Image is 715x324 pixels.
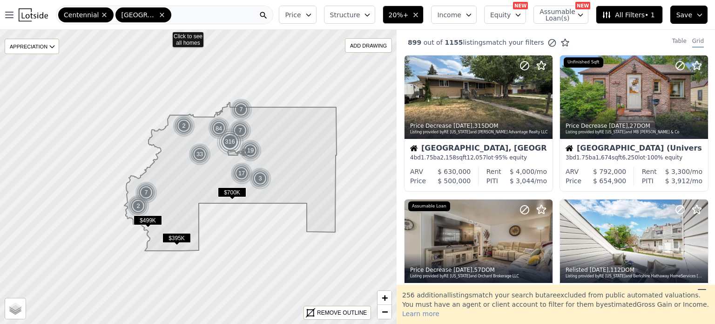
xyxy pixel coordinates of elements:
[410,274,548,279] div: Listing provided by RE [US_STATE] and Orchard Brokerage LLC
[127,195,150,217] img: g1.png
[134,215,162,225] span: $499K
[397,38,570,48] div: out of listings
[378,291,391,305] a: Zoom in
[345,39,391,52] div: ADD DRAWING
[285,10,301,20] span: Price
[410,122,548,130] div: Price Decrease , 315 DOM
[382,306,388,317] span: −
[216,128,244,156] div: 316
[510,168,534,175] span: $ 4,000
[590,267,609,273] time: 2025-09-17 01:44
[510,177,534,185] span: $ 3,044
[467,154,486,161] span: 12,057
[622,154,638,161] span: 6,250
[330,10,360,20] span: Structure
[665,177,690,185] span: $ 3,912
[410,167,423,176] div: ARV
[566,130,703,135] div: Listing provided by RE [US_STATE] and MB [PERSON_NAME] & Co
[609,123,628,129] time: 2025-09-17 14:27
[657,167,702,176] div: /mo
[596,6,662,24] button: All Filters• 1
[230,162,253,185] div: 17
[324,6,375,24] button: Structure
[135,181,157,204] div: 7
[229,119,252,142] img: g1.png
[501,167,547,176] div: /mo
[564,57,603,68] div: Unfinished Sqft
[410,145,547,154] div: [GEOGRAPHIC_DATA], [GEOGRAPHIC_DATA]
[540,8,569,21] span: Assumable Loan(s)
[431,6,477,24] button: Income
[279,6,316,24] button: Price
[566,154,702,161] div: 3 bd 1.75 ba sqft lot · 100% equity
[410,266,548,274] div: Price Decrease , 57 DOM
[410,130,548,135] div: Listing provided by RE [US_STATE] and [PERSON_NAME] Advantage Realty LLC
[218,187,246,201] div: $700K
[408,39,421,46] span: 899
[566,266,703,274] div: Relisted , 112 DOM
[216,128,244,156] img: g5.png
[440,154,456,161] span: 2,158
[230,98,253,121] img: g1.png
[490,10,511,20] span: Equity
[5,298,26,319] a: Layers
[437,10,461,20] span: Income
[207,117,231,140] img: g2.png
[672,37,687,48] div: Table
[397,285,715,324] div: 256 additional listing s match your search but are excluded from public automated valuations. You...
[676,10,692,20] span: Save
[560,55,708,192] a: Price Decrease [DATE],27DOMListing provided byRE [US_STATE]and MB [PERSON_NAME] & CoUnfinished Sq...
[692,37,704,48] div: Grid
[410,154,547,161] div: 4 bd 1.75 ba sqft lot · 95% equity
[566,167,579,176] div: ARV
[249,167,271,190] div: 3
[602,10,654,20] span: All Filters • 1
[438,177,471,185] span: $ 500,000
[642,167,657,176] div: Rent
[566,122,703,130] div: Price Decrease , 27 DOM
[453,123,472,129] time: 2025-09-17 14:39
[404,55,552,192] a: Price Decrease [DATE],315DOMListing provided byRE [US_STATE]and [PERSON_NAME] Advantage Realty LL...
[642,176,654,186] div: PITI
[593,177,626,185] span: $ 654,900
[486,176,498,186] div: PITI
[382,292,388,303] span: +
[239,139,262,162] img: g1.png
[575,2,590,9] div: NEW
[189,143,211,165] img: g1.png
[410,176,426,186] div: Price
[533,6,588,24] button: Assumable Loan(s)
[665,168,690,175] span: $ 3,300
[402,310,439,317] span: Learn more
[173,115,196,137] img: g1.png
[127,195,149,217] div: 2
[484,6,526,24] button: Equity
[189,143,211,165] div: 33
[162,233,191,247] div: $395K
[513,2,528,9] div: NEW
[383,6,424,24] button: 20%+
[19,8,48,21] img: Lotside
[135,181,158,204] img: g1.png
[486,167,501,176] div: Rent
[498,176,547,186] div: /mo
[121,10,156,20] span: [GEOGRAPHIC_DATA]-[GEOGRAPHIC_DATA]-[GEOGRAPHIC_DATA]
[443,39,463,46] span: 1155
[230,98,252,121] div: 7
[593,168,626,175] span: $ 792,000
[64,10,99,20] span: Centennial
[566,145,702,154] div: [GEOGRAPHIC_DATA] (University)
[378,305,391,319] a: Zoom out
[249,167,272,190] img: g1.png
[654,176,702,186] div: /mo
[566,145,573,152] img: House
[389,10,409,20] span: 20%+
[162,233,191,243] span: $395K
[410,145,418,152] img: House
[670,6,708,24] button: Save
[239,139,262,162] div: 19
[566,274,703,279] div: Listing provided by RE [US_STATE] and Berkshire Hathaway HomeServices [US_STATE] Real Estate, LLC
[173,115,195,137] div: 2
[596,154,612,161] span: 1,674
[438,168,471,175] span: $ 630,000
